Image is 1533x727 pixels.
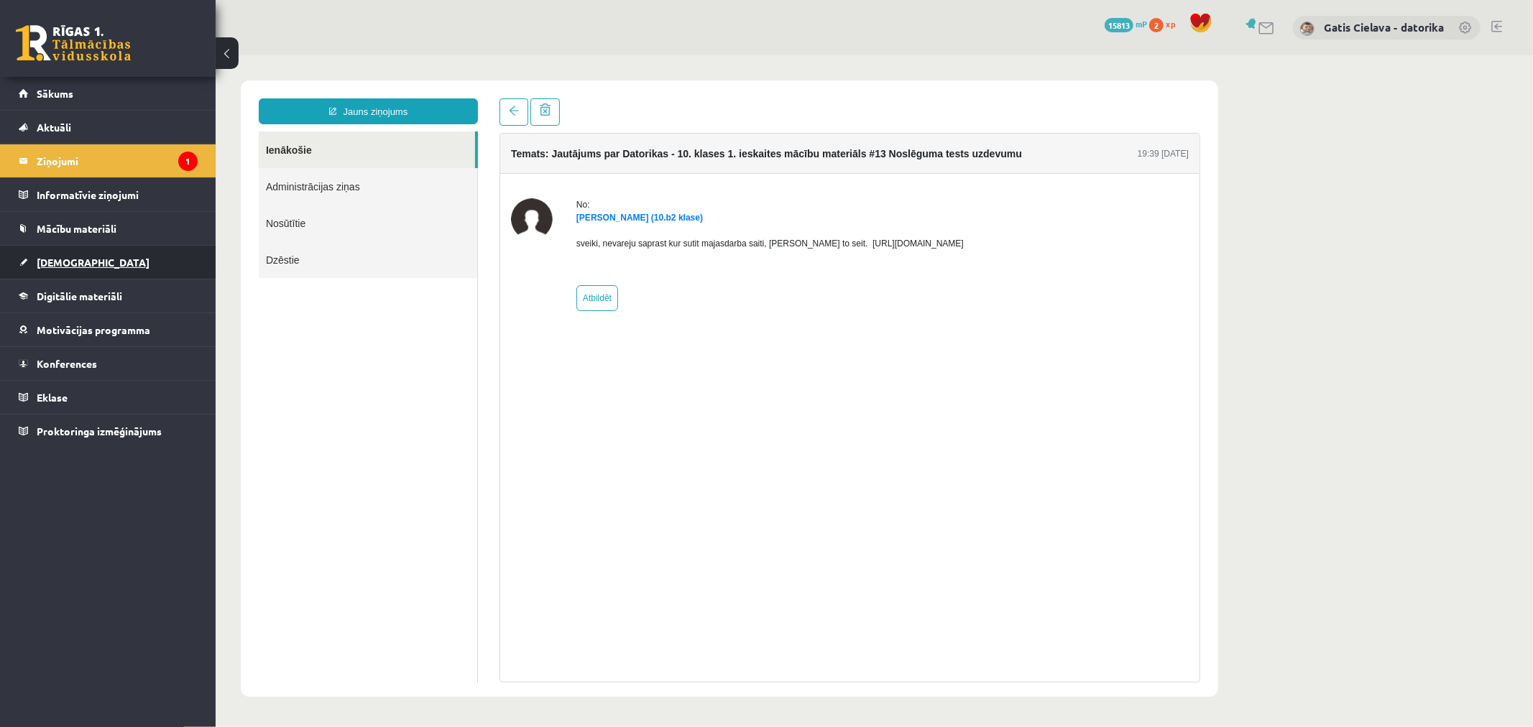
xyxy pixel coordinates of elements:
[1324,20,1444,34] a: Gatis Cielava - datorika
[37,87,73,100] span: Sākums
[295,93,806,104] h4: Temats: Jautājums par Datorikas - 10. klases 1. ieskaites mācību materiāls #13 Noslēguma tests uz...
[43,113,262,149] a: Administrācijas ziņas
[1149,18,1164,32] span: 2
[361,157,487,167] a: [PERSON_NAME] (10.b2 klase)
[1300,22,1315,36] img: Gatis Cielava - datorika
[37,178,198,211] legend: Informatīvie ziņojumi
[37,425,162,437] span: Proktoringa izmēģinājums
[19,313,198,346] a: Motivācijas programma
[37,391,68,404] span: Eklase
[19,111,198,144] a: Aktuāli
[1136,18,1147,29] span: mP
[922,92,973,105] div: 19:39 [DATE]
[37,357,97,370] span: Konferences
[37,222,116,235] span: Mācību materiāli
[43,149,262,186] a: Nosūtītie
[1149,18,1182,29] a: 2 xp
[19,212,198,245] a: Mācību materiāli
[19,144,198,177] a: Ziņojumi1
[361,182,748,195] p: sveiki, nevareju saprast kur sutit majasdarba saiti, [PERSON_NAME] to seit. [URL][DOMAIN_NAME]
[43,43,262,69] a: Jauns ziņojums
[19,381,198,414] a: Eklase
[1166,18,1175,29] span: xp
[37,323,150,336] span: Motivācijas programma
[19,347,198,380] a: Konferences
[1105,18,1133,32] span: 15813
[19,246,198,279] a: [DEMOGRAPHIC_DATA]
[37,256,149,269] span: [DEMOGRAPHIC_DATA]
[295,143,337,185] img: Dāvis Podnieks
[361,230,402,256] a: Atbildēt
[37,144,198,177] legend: Ziņojumi
[1105,18,1147,29] a: 15813 mP
[361,143,748,156] div: No:
[19,178,198,211] a: Informatīvie ziņojumi
[37,121,71,134] span: Aktuāli
[178,152,198,171] i: 1
[43,186,262,223] a: Dzēstie
[19,415,198,448] a: Proktoringa izmēģinājums
[19,77,198,110] a: Sākums
[19,279,198,312] a: Digitālie materiāli
[16,25,131,61] a: Rīgas 1. Tālmācības vidusskola
[43,76,259,113] a: Ienākošie
[37,290,122,302] span: Digitālie materiāli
